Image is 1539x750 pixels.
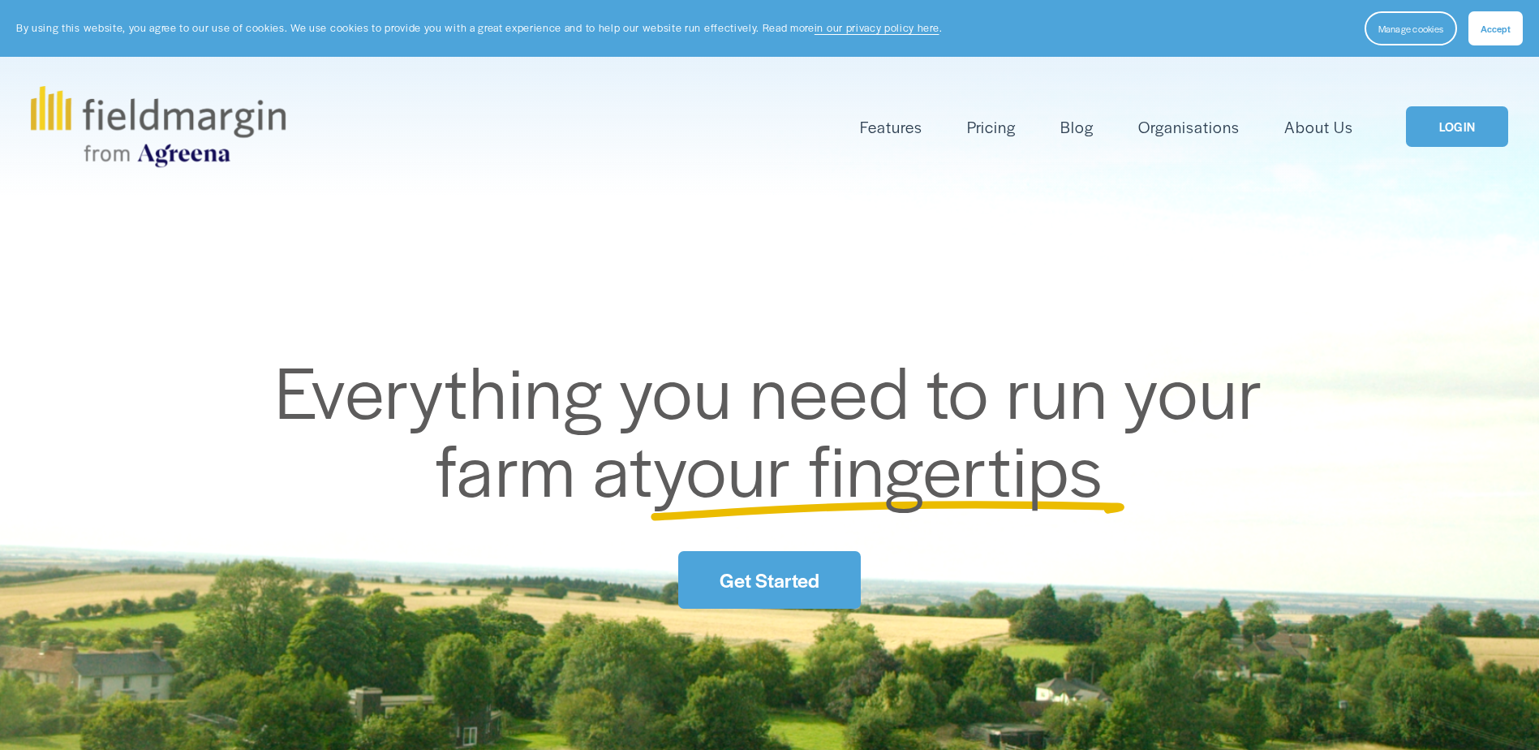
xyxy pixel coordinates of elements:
[1060,114,1094,140] a: Blog
[1406,106,1508,148] a: LOGIN
[815,20,939,35] a: in our privacy policy here
[1284,114,1353,140] a: About Us
[860,115,922,139] span: Features
[16,20,942,36] p: By using this website, you agree to our use of cookies. We use cookies to provide you with a grea...
[1481,22,1511,35] span: Accept
[1138,114,1240,140] a: Organisations
[1378,22,1443,35] span: Manage cookies
[31,86,286,167] img: fieldmargin.com
[1365,11,1457,45] button: Manage cookies
[967,114,1016,140] a: Pricing
[653,416,1103,518] span: your fingertips
[860,114,922,140] a: folder dropdown
[678,551,860,609] a: Get Started
[1468,11,1523,45] button: Accept
[275,338,1280,518] span: Everything you need to run your farm at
